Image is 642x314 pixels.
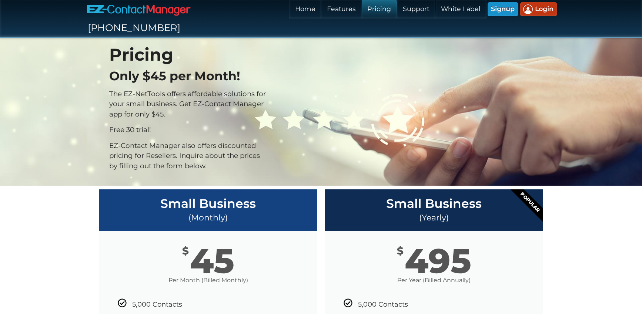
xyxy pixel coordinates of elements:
span: 5,000 Contacts [132,301,182,308]
span: 5,000 Contacts [358,301,408,308]
div: Popular [488,160,573,245]
span: [PHONE_NUMBER] [88,23,180,33]
span: Per Year (Billed Annually) [325,277,543,284]
span: $ [397,246,404,256]
h2: Only $45 per Month! [109,69,268,83]
p: EZ-Contact Manager also offers discounted pricing for Resellers. Inquire about the prices by fill... [109,141,268,171]
p: Free 30 trial! [109,125,268,135]
h3: Small Business [325,197,543,212]
span: (Yearly) [419,213,449,222]
span: $ [182,246,189,256]
span: 45 [190,246,234,277]
h1: Pricing [109,47,268,64]
p: The EZ-NetTools offers affordable solutions for your small business. Get EZ-Contact Manager app f... [109,89,268,119]
a: Signup [488,2,518,16]
a: Login [520,2,557,16]
span: 495 [405,246,471,277]
span: Per Month (Billed Monthly) [99,277,317,284]
img: EZ-ContactManager [87,4,191,16]
h3: Small Business [99,197,317,212]
span: (Monthly) [188,213,228,222]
